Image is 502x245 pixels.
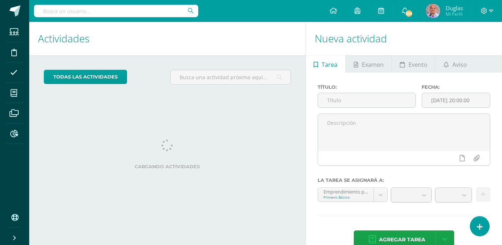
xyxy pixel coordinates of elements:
[405,9,413,18] span: 108
[44,164,291,169] label: Cargando actividades
[422,93,490,107] input: Fecha de entrega
[38,22,297,55] h1: Actividades
[422,84,490,90] label: Fecha:
[170,70,290,84] input: Busca una actividad próxima aquí...
[452,56,467,73] span: Aviso
[426,4,440,18] img: 303f0dfdc36eeea024f29b2ae9d0f183.png
[323,195,368,200] div: Primero Básico
[446,11,463,17] span: Mi Perfil
[318,177,490,183] label: La tarea se asignará a:
[318,93,415,107] input: Título
[409,56,428,73] span: Evento
[346,55,391,73] a: Examen
[446,4,463,12] span: Duglas
[436,55,475,73] a: Aviso
[318,188,388,202] a: Emprendimiento para la Productividad y Robótica 'A'Primero Básico
[34,5,198,17] input: Busca un usuario...
[44,70,127,84] a: todas las Actividades
[392,55,435,73] a: Evento
[318,84,416,90] label: Título:
[322,56,337,73] span: Tarea
[323,188,368,195] div: Emprendimiento para la Productividad y Robótica 'A'
[362,56,384,73] span: Examen
[315,22,493,55] h1: Nueva actividad
[306,55,345,73] a: Tarea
